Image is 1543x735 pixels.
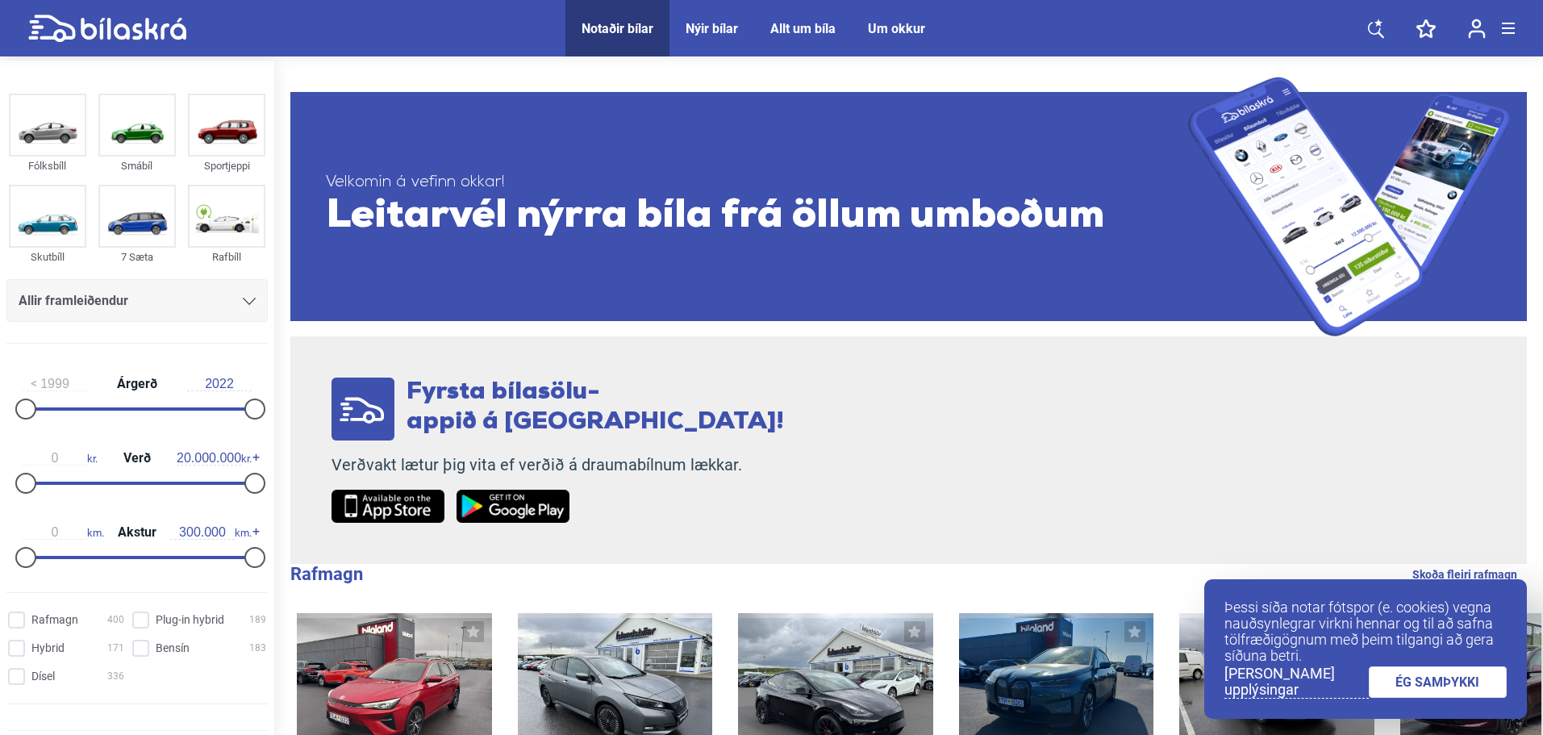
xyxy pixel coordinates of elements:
[156,640,190,657] span: Bensín
[107,612,124,629] span: 400
[107,668,124,685] span: 336
[98,248,176,266] div: 7 Sæta
[188,248,265,266] div: Rafbíll
[1412,564,1517,585] a: Skoða fleiri rafmagn
[407,380,784,435] span: Fyrsta bílasölu- appið á [GEOGRAPHIC_DATA]!
[686,21,738,36] a: Nýir bílar
[31,640,65,657] span: Hybrid
[170,525,252,540] span: km.
[156,612,224,629] span: Plug-in hybrid
[19,290,128,312] span: Allir framleiðendur
[290,564,363,584] b: Rafmagn
[290,77,1527,336] a: Velkomin á vefinn okkar!Leitarvél nýrra bíla frá öllum umboðum
[23,451,98,466] span: kr.
[31,668,55,685] span: Dísel
[177,451,252,466] span: kr.
[23,525,104,540] span: km.
[332,455,784,475] p: Verðvakt lætur þig vita ef verðið á draumabílnum lækkar.
[114,526,161,539] span: Akstur
[31,612,78,629] span: Rafmagn
[249,612,266,629] span: 189
[1224,666,1369,699] a: [PERSON_NAME] upplýsingar
[326,173,1188,193] span: Velkomin á vefinn okkar!
[113,378,161,390] span: Árgerð
[249,640,266,657] span: 183
[188,157,265,175] div: Sportjeppi
[1369,666,1508,698] a: ÉG SAMÞYKKI
[326,193,1188,241] span: Leitarvél nýrra bíla frá öllum umboðum
[119,452,155,465] span: Verð
[98,157,176,175] div: Smábíl
[770,21,836,36] a: Allt um bíla
[9,248,86,266] div: Skutbíll
[1468,19,1486,39] img: user-login.svg
[107,640,124,657] span: 171
[1224,599,1507,664] p: Þessi síða notar fótspor (e. cookies) vegna nauðsynlegrar virkni hennar og til að safna tölfræðig...
[9,157,86,175] div: Fólksbíll
[868,21,925,36] a: Um okkur
[582,21,653,36] a: Notaðir bílar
